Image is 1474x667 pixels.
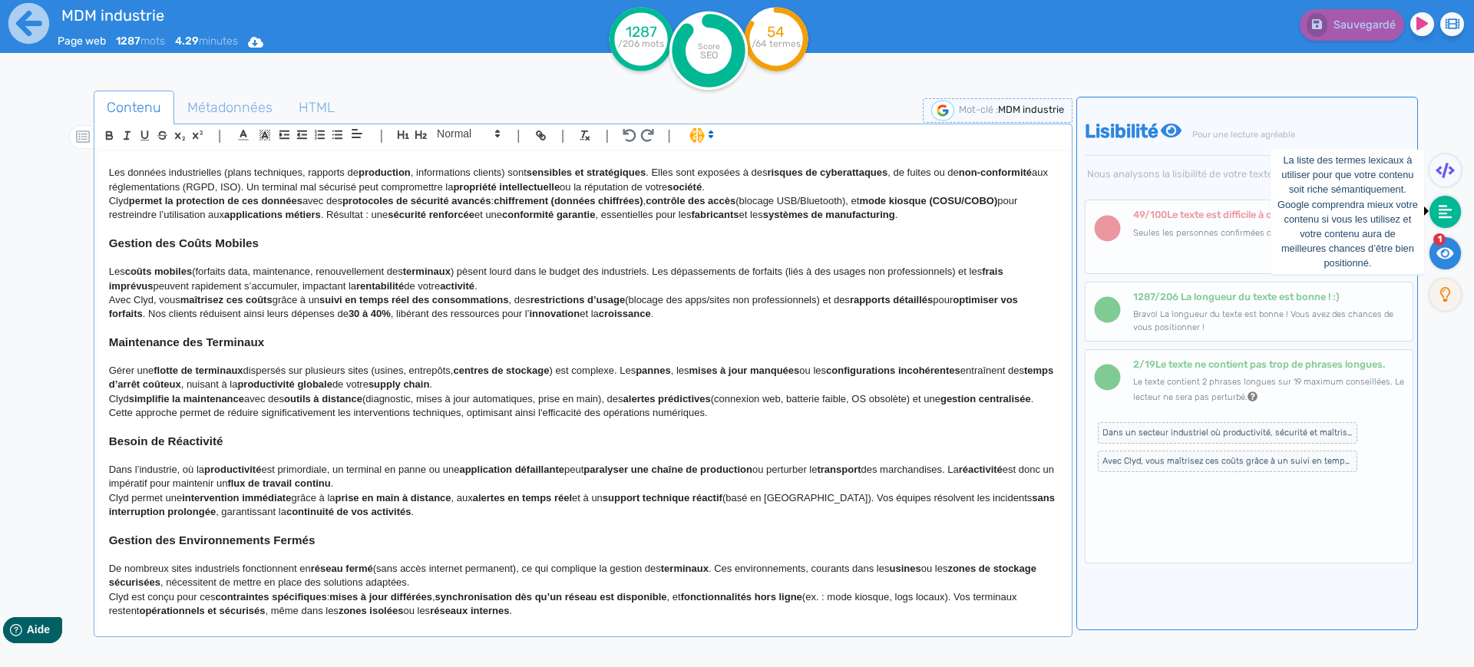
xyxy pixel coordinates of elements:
[1300,9,1404,41] button: Sauvegardé
[215,591,326,603] strong: contraintes spécifiques
[583,464,752,475] strong: paralyser une chaîne de production
[109,491,1057,520] p: Clyd permet une grâce à la , aux et à un (basé en [GEOGRAPHIC_DATA]). Vos équipes résolvent les i...
[174,89,187,101] img: tab_keywords_by_traffic_grey.svg
[388,209,474,220] strong: sécurité renforcée
[58,35,106,48] span: Page web
[154,365,243,376] strong: flotte de terminaux
[529,308,580,319] strong: innovation
[180,294,273,305] strong: maîtrisez ces coûts
[959,167,1032,178] strong: non-conformité
[618,38,664,49] tspan: /206 mots
[435,591,667,603] strong: synchronisation dès qu’un réseau est disponible
[1133,358,1139,370] b: 2
[204,464,261,475] strong: productivité
[116,35,165,48] span: mots
[1133,309,1404,335] p: Bravo! La longueur du texte est bonne ! Vous avez des chances de vous positionner !
[94,91,174,125] a: Contenu
[517,125,521,146] span: |
[25,25,37,37] img: logo_orange.svg
[453,181,560,193] strong: propriété intellectuelle
[768,23,785,41] tspan: 54
[125,266,192,277] strong: coûts mobiles
[691,209,739,220] strong: fabricants
[440,280,474,292] strong: activité
[1133,291,1404,302] h6: /206 La longueur du texte est bonne ! :)
[1133,227,1400,240] p: Seules les personnes confirmées devraient comprendre votre texte.
[40,40,174,52] div: Domaine: [DOMAIN_NAME]
[1433,233,1446,246] span: 1
[752,38,801,49] tspan: /64 termes
[826,365,960,376] strong: configurations incohérentes
[342,195,491,206] strong: protocoles de sécurité avancés
[667,181,702,193] strong: société
[109,434,223,447] strong: Besoin de Réactivité
[346,124,368,143] span: Aligment
[175,35,199,48] b: 4.29
[667,125,671,146] span: |
[1098,451,1357,472] span: Avec Clyd, vous maîtrisez ces coûts grâce à un suivi en temps réel des consommations, des restric...
[379,125,383,146] span: |
[850,294,933,305] strong: rapports détaillés
[286,506,411,517] strong: continuité de vos activités
[700,49,718,61] tspan: SEO
[109,463,1057,491] p: Dans l’industrie, où la est primordiale, un terminal en panne ou une peut ou perturber le des mar...
[175,35,238,48] span: minutes
[1133,358,1155,370] span: /19
[175,87,285,128] span: Métadonnées
[1085,168,1413,180] span: Nous analysons la lisibilité de votre texte.
[1098,422,1357,444] span: Dans un secteur industriel où productivité, sécurité et maîtrise des coûts sont des enjeux critiq...
[626,23,657,41] tspan: 1287
[494,195,643,206] strong: chiffrement (données chiffrées)
[129,195,302,206] strong: permet la protection de ces données
[605,125,609,146] span: |
[109,293,1057,322] p: Avec Clyd, vous grâce à un , des (blocage des apps/sites non professionnels) et des pour . Nos cl...
[109,266,1006,291] strong: frais imprévus
[698,41,720,51] tspan: Score
[78,12,101,25] span: Aide
[109,533,316,546] strong: Gestion des Environnements Fermés
[1133,376,1404,404] p: Le texte contient 2 phrases longues sur 19 maximum conseillées. Le lecteur ne sera pas perturbé.
[218,125,222,146] span: |
[890,563,921,574] strong: usines
[286,87,347,128] span: HTML
[62,89,74,101] img: tab_domain_overview_orange.svg
[109,364,1057,392] p: Gérer une dispersés sur plusieurs sites (usines, entrepôts, ) est complexe. Les , les ou les entr...
[1085,121,1413,180] h4: Lisibilité
[109,194,1057,223] p: Clyd avec des : , (blocage USB/Bluetooth), et pour restreindre l’utilisation aux . Résultat : une...
[767,167,887,178] strong: risques de cyberattaques
[319,294,508,305] strong: suivi en temps réel des consommations
[646,195,735,206] strong: contrôle des accès
[1133,358,1404,370] h6: Le texte ne contient pas trop de phrases longues.
[94,87,174,128] span: Contenu
[311,563,373,574] strong: réseau fermé
[681,591,802,603] strong: fonctionnalités hors ligne
[237,378,332,390] strong: productivité globale
[191,91,235,101] div: Mots-clés
[473,492,572,504] strong: alertes en temps réel
[859,195,997,206] strong: mode kiosque (COSU/COBO)
[329,591,432,603] strong: mises à jour différées
[1271,150,1424,274] div: La liste des termes lexicaux à utiliser pour que votre contenu soit riche sémantiquement. Google ...
[636,365,671,376] strong: pannes
[527,167,646,178] strong: sensibles et stratégiques
[335,492,451,504] strong: prise en main à distance
[1133,209,1400,220] h6: Le texte est difficile à comprendre.
[349,308,391,319] strong: 30 à 40%
[998,104,1064,115] span: MDM industrie
[1133,291,1155,302] b: 1287
[284,393,362,404] strong: outils à distance
[689,365,800,376] strong: mises à jour manquées
[339,605,404,616] strong: zones isolées
[1190,130,1295,140] span: Pour une lecture agréable
[286,91,348,125] a: HTML
[623,393,711,404] strong: alertes prédictives
[139,605,265,616] strong: opérationnels et sécurisés
[109,590,1057,619] p: Clyd est conçu pour ces : , , et (ex. : mode kiosque, logs locaux). Vos terminaux restent , même ...
[182,492,291,504] strong: intervention immédiate
[1334,18,1396,31] span: Sauvegardé
[459,464,564,475] strong: application défaillante
[430,605,509,616] strong: réseaux internes
[603,492,722,504] strong: support technique réactif
[763,209,895,220] strong: systèmes de manufacturing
